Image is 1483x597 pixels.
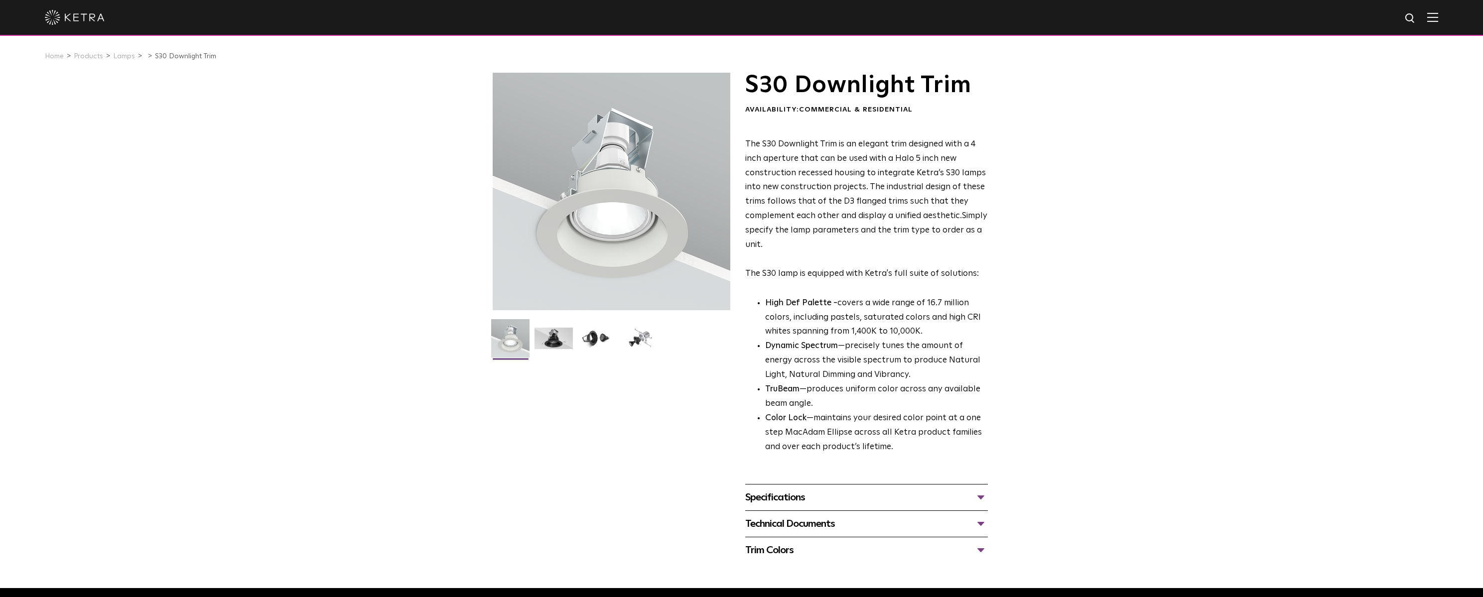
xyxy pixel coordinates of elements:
[1427,12,1438,22] img: Hamburger%20Nav.svg
[765,296,988,340] p: covers a wide range of 16.7 million colors, including pastels, saturated colors and high CRI whit...
[745,137,988,281] p: The S30 lamp is equipped with Ketra's full suite of solutions:
[45,53,64,60] a: Home
[765,382,988,411] li: —produces uniform color across any available beam angle.
[621,328,660,357] img: S30 Halo Downlight_Exploded_Black
[765,411,988,455] li: —maintains your desired color point at a one step MacAdam Ellipse across all Ketra product famili...
[765,385,800,393] strong: TruBeam
[155,53,216,60] a: S30 Downlight Trim
[765,339,988,382] li: —precisely tunes the amount of energy across the visible spectrum to produce Natural Light, Natur...
[745,212,987,249] span: Simply specify the lamp parameters and the trim type to order as a unit.​
[74,53,103,60] a: Products
[765,414,807,422] strong: Color Lock
[799,106,913,113] span: Commercial & Residential
[745,105,988,115] div: Availability:
[745,489,988,505] div: Specifications
[745,516,988,532] div: Technical Documents
[113,53,135,60] a: Lamps
[765,299,837,307] strong: High Def Palette -
[1404,12,1417,25] img: search icon
[745,542,988,558] div: Trim Colors
[491,319,530,365] img: S30-DownlightTrim-2021-Web-Square
[745,140,986,220] span: The S30 Downlight Trim is an elegant trim designed with a 4 inch aperture that can be used with a...
[745,73,988,98] h1: S30 Downlight Trim
[578,328,616,357] img: S30 Halo Downlight_Table Top_Black
[45,10,105,25] img: ketra-logo-2019-white
[765,342,838,350] strong: Dynamic Spectrum
[535,328,573,357] img: S30 Halo Downlight_Hero_Black_Gradient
